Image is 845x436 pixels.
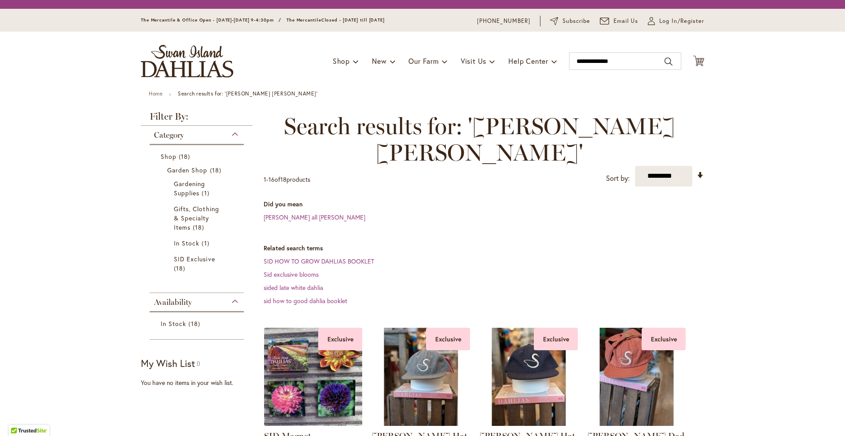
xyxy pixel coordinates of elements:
a: SID HOW TO GROW DAHLIAS BOOKLET [264,257,374,265]
span: Subscribe [562,17,590,26]
a: store logo [141,45,233,77]
a: In Stock 18 [161,319,235,328]
span: Search results for: '[PERSON_NAME] [PERSON_NAME]' [264,113,695,166]
span: In Stock [174,239,199,247]
span: Shop [161,152,176,161]
span: Gifts, Clothing & Specialty Items [174,205,219,231]
span: Gardening Supplies [174,180,205,197]
img: SID Grafletics Hat Wool - Grey - with Swan [372,328,470,426]
strong: Filter By: [141,112,253,126]
a: [PERSON_NAME] all [PERSON_NAME] [264,213,365,221]
a: Gifts, Clothing &amp; Specialty Items [174,204,222,232]
a: Email Us [600,17,639,26]
a: Shop [161,152,235,161]
span: 1 [202,188,211,198]
img: SID Grafletics Hat Wool - Navy - with Swan [480,328,578,426]
img: SID Grafletics Dad Hat - Copper - with Swan [588,328,686,426]
span: Email Us [614,17,639,26]
span: New [372,56,386,66]
span: SID Exclusive [174,255,215,263]
a: In Stock [174,238,222,248]
span: Visit Us [461,56,486,66]
a: Sid exclusive blooms [264,270,319,278]
strong: Search results for: '[PERSON_NAME] [PERSON_NAME]' [178,90,317,97]
span: Garden Shop [167,166,208,174]
span: 16 [268,175,275,183]
span: Help Center [508,56,548,66]
span: 18 [210,165,224,175]
a: SID Grafletics Dad Hat - Copper - with Swan Exclusive [588,419,686,428]
div: You have no items in your wish list. [141,378,258,387]
label: Sort by: [606,170,630,187]
div: Exclusive [642,328,686,350]
a: SID Exclusive [174,254,222,273]
span: 18 [193,223,206,232]
span: 18 [179,152,192,161]
a: sid how to good dahlia booklet [264,297,347,305]
a: Log In/Register [648,17,704,26]
span: 1 [264,175,266,183]
a: sided late white dahlia [264,283,323,292]
span: Our Farm [408,56,438,66]
p: - of products [264,172,310,187]
a: Garden Shop [167,165,228,175]
span: 18 [280,175,287,183]
a: Subscribe [550,17,590,26]
a: [PHONE_NUMBER] [477,17,530,26]
dt: Did you mean [264,200,704,209]
span: Log In/Register [659,17,704,26]
a: Gardening Supplies [174,179,222,198]
span: In Stock [161,319,186,328]
div: Exclusive [426,328,470,350]
a: SID Grafletics Hat Wool - Navy - with Swan Exclusive [480,419,578,428]
dt: Related search terms [264,244,704,253]
span: Shop [333,56,350,66]
strong: My Wish List [141,357,195,370]
span: Closed - [DATE] till [DATE] [321,17,385,23]
div: Exclusive [318,328,362,350]
a: SID Magnet Exclusive [264,419,362,428]
span: 1 [202,238,211,248]
span: 18 [188,319,202,328]
span: Availability [154,297,192,307]
img: SID Magnet [264,328,362,426]
a: Home [149,90,162,97]
span: Category [154,130,184,140]
span: The Mercantile & Office Open - [DATE]-[DATE] 9-4:30pm / The Mercantile [141,17,321,23]
span: 18 [174,264,187,273]
div: Exclusive [534,328,578,350]
a: SID Grafletics Hat Wool - Grey - with Swan Exclusive [372,419,470,428]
